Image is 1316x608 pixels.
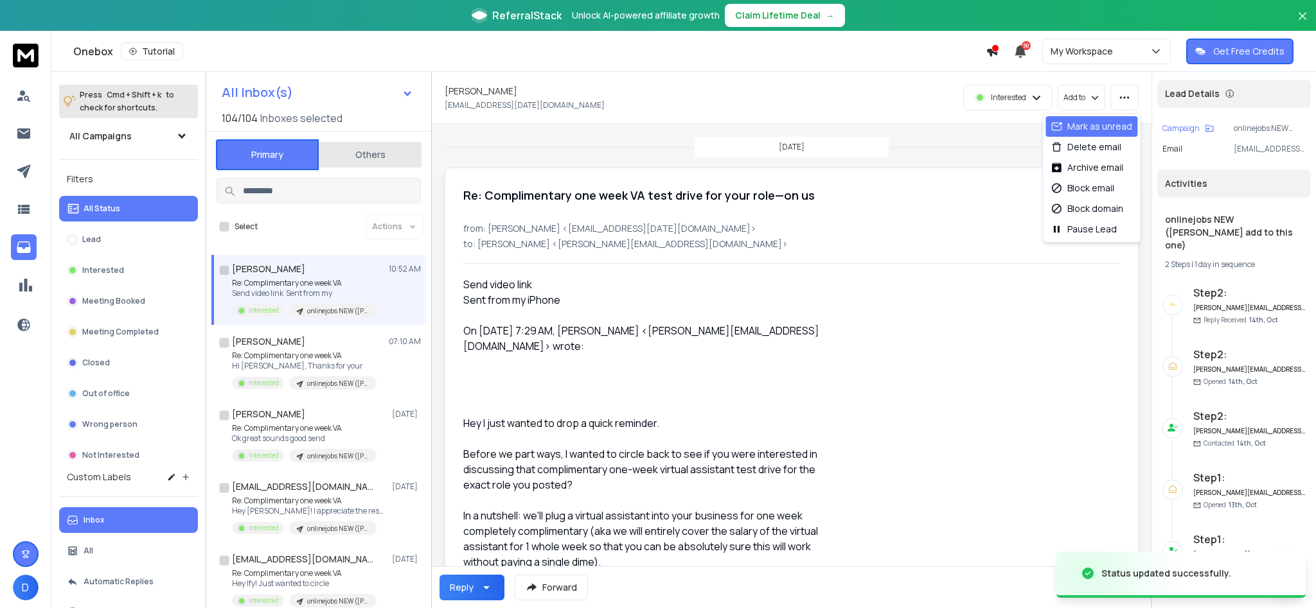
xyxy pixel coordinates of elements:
[389,264,421,274] p: 10:52 AM
[232,408,305,421] h1: [PERSON_NAME]
[67,471,131,483] h3: Custom Labels
[249,596,279,605] p: Interested
[121,42,183,60] button: Tutorial
[1195,259,1255,270] span: 1 day in sequence
[392,482,421,492] p: [DATE]
[105,87,163,102] span: Cmd + Shift + k
[84,546,93,556] p: All
[307,306,369,316] p: onlinejobs NEW ([PERSON_NAME] add to this one)
[1193,303,1306,313] h6: [PERSON_NAME][EMAIL_ADDRESS][DOMAIN_NAME]
[463,238,1120,250] p: to: [PERSON_NAME] <[PERSON_NAME][EMAIL_ADDRESS][DOMAIN_NAME]>
[463,186,815,204] h1: Re: Complimentary one week VA test drive for your role—on us
[82,296,145,306] p: Meeting Booked
[82,358,110,368] p: Closed
[826,9,835,22] span: →
[492,8,562,23] span: ReferralStack
[1063,92,1085,103] p: Add to
[1204,377,1258,387] p: Opened
[991,92,1026,103] p: Interested
[1234,123,1306,134] p: onlinejobs NEW ([PERSON_NAME] add to this one)
[249,306,279,315] p: Interested
[515,575,588,600] button: Forward
[319,141,422,169] button: Others
[84,515,105,525] p: Inbox
[249,523,279,533] p: Interested
[1229,500,1257,509] span: 13th, Oct
[232,578,377,589] p: Hey Ify! Just wanted to circle
[232,361,377,371] p: Hi [PERSON_NAME], Thanks for your
[1165,259,1303,270] div: |
[1229,377,1258,386] span: 14th, Oct
[249,378,279,388] p: Interested
[1234,144,1306,154] p: [EMAIL_ADDRESS][DATE][DOMAIN_NAME]
[84,204,120,214] p: All Status
[82,327,159,337] p: Meeting Completed
[392,409,421,419] p: [DATE]
[463,323,839,369] blockquote: On [DATE] 7:29 AM, [PERSON_NAME] <[PERSON_NAME][EMAIL_ADDRESS][DOMAIN_NAME]> wrote:
[82,419,138,430] p: Wrong person
[572,9,720,22] p: Unlock AI-powered affiliate growth
[59,170,198,188] h3: Filters
[69,130,132,143] h1: All Campaigns
[232,496,386,506] p: Re: Complimentary one week VA
[232,423,377,433] p: Re: Complimentary one week VA
[1193,365,1306,374] h6: [PERSON_NAME][EMAIL_ADDRESS][DOMAIN_NAME]
[463,508,839,569] div: In a nutshell: we'll plug a virtual assistant into your business for one week completely complime...
[725,4,845,27] button: Claim Lifetime Deal
[450,581,474,594] div: Reply
[232,568,377,578] p: Re: Complimentary one week VA
[216,139,319,170] button: Primary
[232,351,377,361] p: Re: Complimentary one week VA
[249,451,279,460] p: Interested
[84,577,154,587] p: Automatic Replies
[82,450,139,460] p: Not Interested
[779,142,805,152] p: [DATE]
[232,480,373,493] h1: [EMAIL_ADDRESS][DOMAIN_NAME]
[392,554,421,564] p: [DATE]
[222,86,293,99] h1: All Inbox(s)
[1204,500,1257,510] p: Opened
[1051,141,1121,153] div: Delete email
[1165,87,1220,100] p: Lead Details
[1162,123,1200,134] p: Campaign
[1051,45,1118,58] p: My Workspace
[232,433,377,444] p: Ok great sounds good send
[1165,213,1303,252] h1: onlinejobs NEW ([PERSON_NAME] add to this one)
[1051,120,1132,133] div: Mark as unread
[222,110,258,126] span: 104 / 104
[1193,488,1306,498] h6: [PERSON_NAME][EMAIL_ADDRESS][DOMAIN_NAME]
[445,85,517,98] h1: [PERSON_NAME]
[463,415,839,431] div: Hey I just wanted to drop a quick reminder.
[232,553,373,566] h1: [EMAIL_ADDRESS][DOMAIN_NAME]
[1051,161,1123,174] div: Archive email
[260,110,342,126] h3: Inboxes selected
[82,388,130,399] p: Out of office
[1193,347,1306,362] h6: Step 2 :
[1157,169,1311,198] div: Activities
[463,446,839,492] div: Before we part ways, I wanted to circle back to see if you were interested in discussing that com...
[1204,439,1266,448] p: Contacted
[1204,315,1278,325] p: Reply Received
[1051,223,1117,236] div: Pause Lead
[232,263,305,275] h1: [PERSON_NAME]
[13,575,39,600] span: D
[1162,144,1182,154] p: Email
[1193,285,1306,300] h6: Step 2 :
[1165,259,1190,270] span: 2 Steps
[82,265,124,275] p: Interested
[235,221,258,232] label: Select
[1249,315,1278,324] span: 14th, Oct
[307,379,369,388] p: onlinejobs NEW ([PERSON_NAME] add to this one)
[463,292,839,308] div: Sent from my iPhone
[445,100,605,110] p: [EMAIL_ADDRESS][DATE][DOMAIN_NAME]
[1193,470,1306,485] h6: Step 1 :
[1213,45,1285,58] p: Get Free Credits
[1294,8,1311,39] button: Close banner
[232,278,377,288] p: Re: Complimentary one week VA
[1193,426,1306,436] h6: [PERSON_NAME][EMAIL_ADDRESS][DOMAIN_NAME]
[232,335,305,348] h1: [PERSON_NAME]
[389,336,421,347] p: 07:10 AM
[80,89,174,114] p: Press to check for shortcuts.
[307,596,369,606] p: onlinejobs NEW ([PERSON_NAME] add to this one)
[232,506,386,516] p: Hey [PERSON_NAME]! I appreciate the response.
